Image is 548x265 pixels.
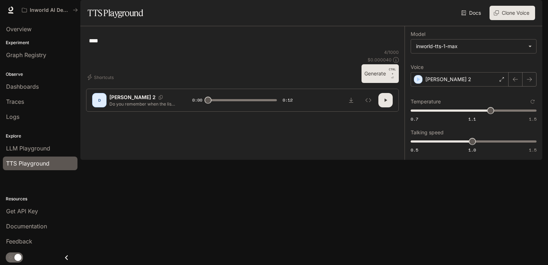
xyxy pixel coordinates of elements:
[468,116,476,122] span: 1.1
[411,99,441,104] p: Temperature
[460,6,484,20] a: Docs
[344,93,358,107] button: Download audio
[88,6,143,20] h1: TTS Playground
[19,3,81,17] button: All workspaces
[192,97,202,104] span: 0:00
[30,7,70,13] p: Inworld AI Demos
[411,130,444,135] p: Talking speed
[529,116,537,122] span: 1.5
[283,97,293,104] span: 0:12
[529,147,537,153] span: 1.5
[529,98,537,106] button: Reset to default
[411,39,536,53] div: inworld-tts-1-max
[368,57,392,63] p: $ 0.000040
[468,147,476,153] span: 1.0
[389,67,396,76] p: CTRL +
[109,101,175,107] p: Do you remember when the list was a democratic hoax, then it wasn't? How about that time a few we...
[361,93,375,107] button: Inspect
[411,147,418,153] span: 0.5
[86,71,117,83] button: Shortcuts
[384,49,399,55] p: 4 / 1000
[490,6,535,20] button: Clone Voice
[411,116,418,122] span: 0.7
[416,43,525,50] div: inworld-tts-1-max
[94,94,105,106] div: D
[425,76,471,83] p: [PERSON_NAME] 2
[362,64,399,83] button: GenerateCTRL +⏎
[389,67,396,80] p: ⏎
[411,65,424,70] p: Voice
[156,95,166,99] button: Copy Voice ID
[411,32,425,37] p: Model
[109,94,156,101] p: [PERSON_NAME] 2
